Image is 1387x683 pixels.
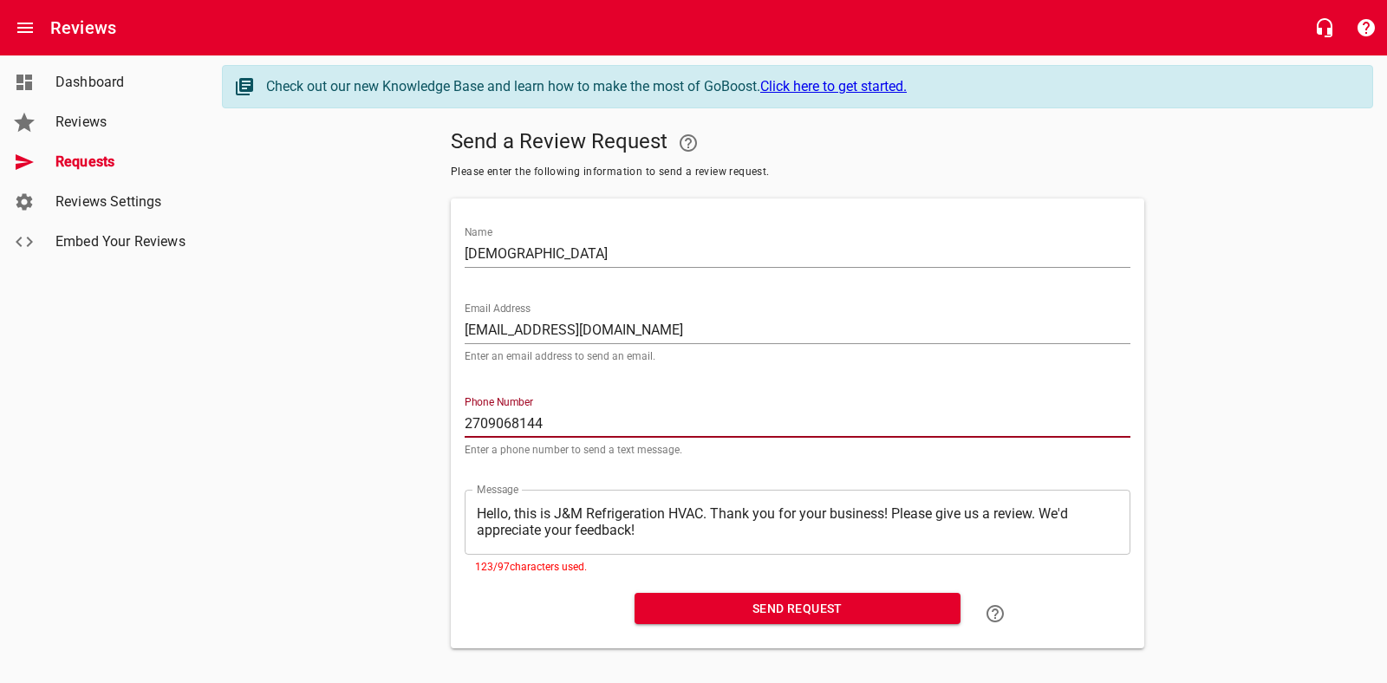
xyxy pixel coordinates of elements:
[55,192,187,212] span: Reviews Settings
[55,152,187,172] span: Requests
[465,397,533,407] label: Phone Number
[4,7,46,49] button: Open drawer
[667,122,709,164] a: Your Google or Facebook account must be connected to "Send a Review Request"
[451,164,1144,181] span: Please enter the following information to send a review request.
[465,303,531,314] label: Email Address
[477,505,1118,538] textarea: Hello, this is J&M Refrigeration HVAC. Thank you for your business! Please give us a review. We'd...
[451,122,1144,164] h5: Send a Review Request
[648,598,947,620] span: Send Request
[1304,7,1345,49] button: Live Chat
[974,593,1016,634] a: Learn how to "Send a Review Request"
[635,593,960,625] button: Send Request
[465,351,1130,361] p: Enter an email address to send an email.
[55,112,187,133] span: Reviews
[266,76,1355,97] div: Check out our new Knowledge Base and learn how to make the most of GoBoost.
[465,227,492,237] label: Name
[760,78,907,94] a: Click here to get started.
[1345,7,1387,49] button: Support Portal
[465,445,1130,455] p: Enter a phone number to send a text message.
[55,72,187,93] span: Dashboard
[475,561,587,573] span: 123 / 97 characters used.
[50,14,116,42] h6: Reviews
[55,231,187,252] span: Embed Your Reviews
